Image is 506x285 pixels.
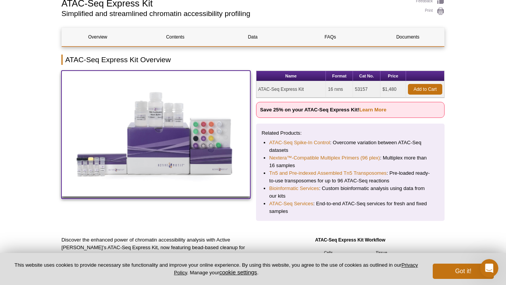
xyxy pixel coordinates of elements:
p: Related Products: [262,129,439,137]
a: Privacy Policy [174,262,418,275]
button: cookie settings [219,269,257,275]
a: FAQs [295,28,366,46]
p: This website uses cookies to provide necessary site functionality and improve your online experie... [12,262,420,276]
a: ATAC-Seq Services [269,200,313,208]
th: Format [326,71,353,81]
iframe: Intercom live chat [480,259,498,277]
h2: ATAC-Seq Express Kit Overview [61,55,445,65]
a: Nextera™-Compatible Multiplex Primers (96 plex) [269,154,380,162]
a: Data [217,28,288,46]
td: $1,480 [380,81,406,98]
th: Cat No. [353,71,380,81]
td: 16 rxns [326,81,353,98]
h2: Simplified and streamlined chromatin accessibility profiling [61,10,408,17]
th: Price [380,71,406,81]
a: Documents [372,28,444,46]
img: ATAC-Seq Express Kit [61,71,250,196]
a: Tn5 and Pre-indexed Assembled Tn5 Transposomes [269,169,387,177]
button: Got it! [433,264,494,279]
a: Learn More [359,107,386,113]
a: ATAC-Seq Spike-In Control [269,139,330,147]
a: Add to Cart [408,84,442,95]
a: Contents [139,28,211,46]
a: Print [416,7,445,16]
td: ATAC-Seq Express Kit [256,81,326,98]
a: Overview [62,28,134,46]
a: Bioinformatic Services [269,185,319,192]
li: : Multiplex more than 16 samples [269,154,432,169]
strong: ATAC-Seq Express Kit Workflow [315,237,385,243]
th: Name [256,71,326,81]
li: : Overcome variation between ATAC-Seq datasets [269,139,432,154]
td: 53157 [353,81,380,98]
li: : Pre-loaded ready-to-use transposomes for up to 96 ATAC-Seq reactions [269,169,432,185]
li: : End-to-end ATAC-Seq services for fresh and fixed samples [269,200,432,215]
li: : Custom bioinformatic analysis using data from our kits [269,185,432,200]
strong: Save 25% on your ATAC-Seq Express Kit! [260,107,387,113]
